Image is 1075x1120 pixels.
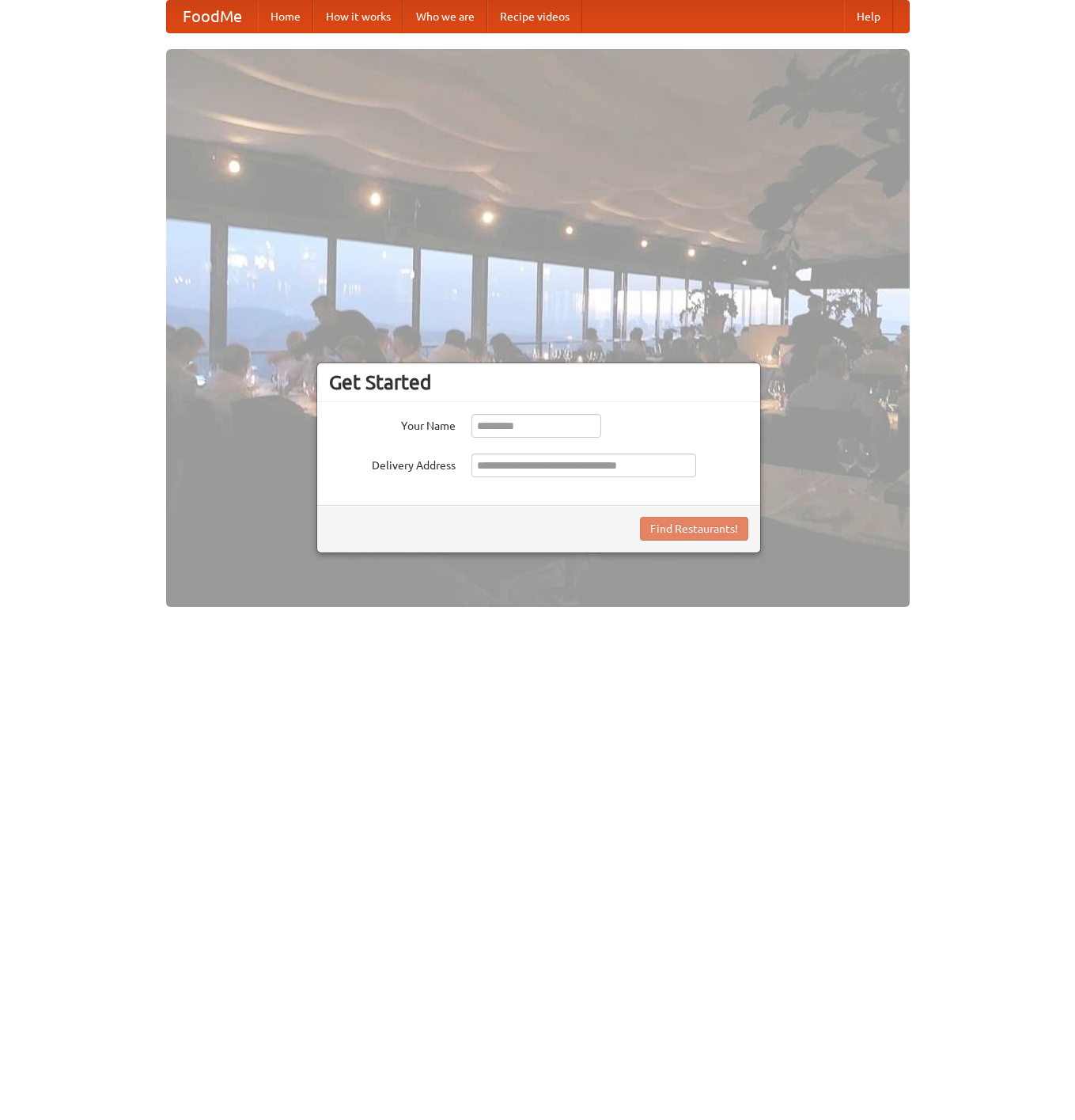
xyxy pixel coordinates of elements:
[844,1,893,32] a: Help
[329,370,748,394] h3: Get Started
[640,517,748,541] button: Find Restaurants!
[258,1,313,32] a: Home
[487,1,582,32] a: Recipe videos
[313,1,403,32] a: How it works
[403,1,487,32] a: Who we are
[167,1,258,32] a: FoodMe
[329,414,456,434] label: Your Name
[329,454,456,473] label: Delivery Address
